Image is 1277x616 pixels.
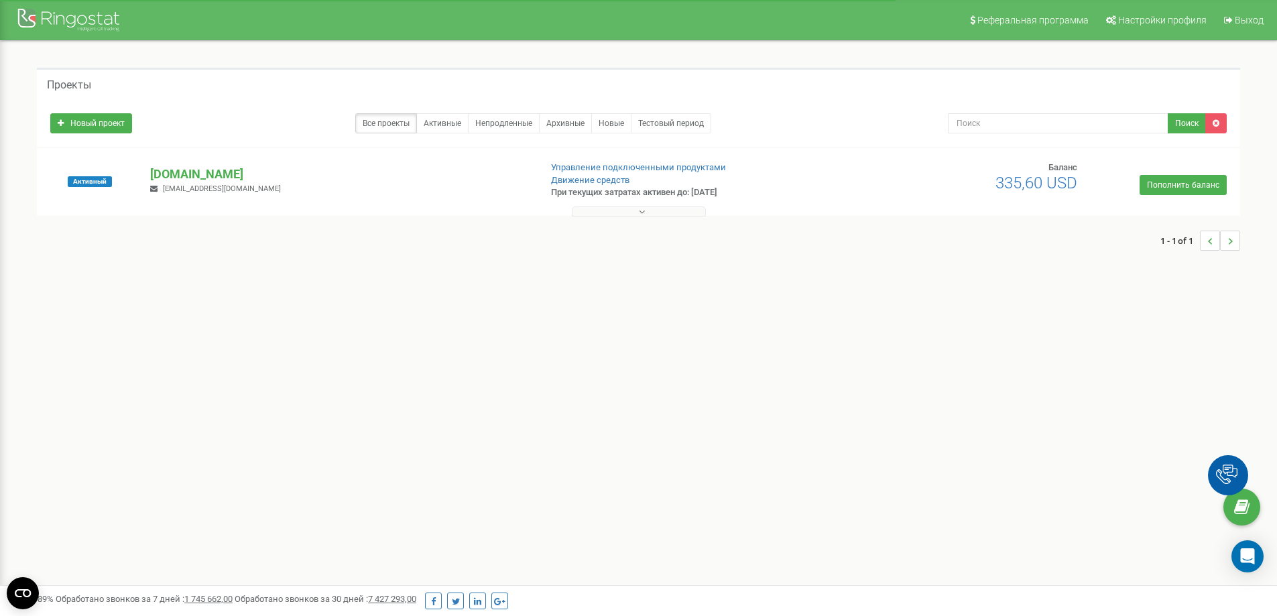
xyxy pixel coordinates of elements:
a: Тестовый период [631,113,711,133]
a: Активные [416,113,469,133]
p: При текущих затратах активен до: [DATE] [551,186,830,199]
span: Настройки профиля [1118,15,1207,25]
span: Баланс [1048,162,1077,172]
span: Обработано звонков за 7 дней : [56,594,233,604]
input: Поиск [948,113,1168,133]
button: Open CMP widget [7,577,39,609]
a: Новый проект [50,113,132,133]
p: [DOMAIN_NAME] [150,166,529,183]
a: Архивные [539,113,592,133]
a: Все проекты [355,113,417,133]
div: Open Intercom Messenger [1231,540,1264,572]
span: Выход [1235,15,1264,25]
a: Движение средств [551,175,629,185]
u: 7 427 293,00 [368,594,416,604]
span: [EMAIL_ADDRESS][DOMAIN_NAME] [163,184,281,193]
u: 1 745 662,00 [184,594,233,604]
a: Пополнить баланс [1140,175,1227,195]
a: Управление подключенными продуктами [551,162,726,172]
span: 335,60 USD [995,174,1077,192]
a: Непродленные [468,113,540,133]
span: Обработано звонков за 30 дней : [235,594,416,604]
span: Реферальная программа [977,15,1089,25]
span: 1 - 1 of 1 [1160,231,1200,251]
span: Активный [68,176,112,187]
nav: ... [1160,217,1240,264]
a: Новые [591,113,631,133]
button: Поиск [1168,113,1206,133]
h5: Проекты [47,79,91,91]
